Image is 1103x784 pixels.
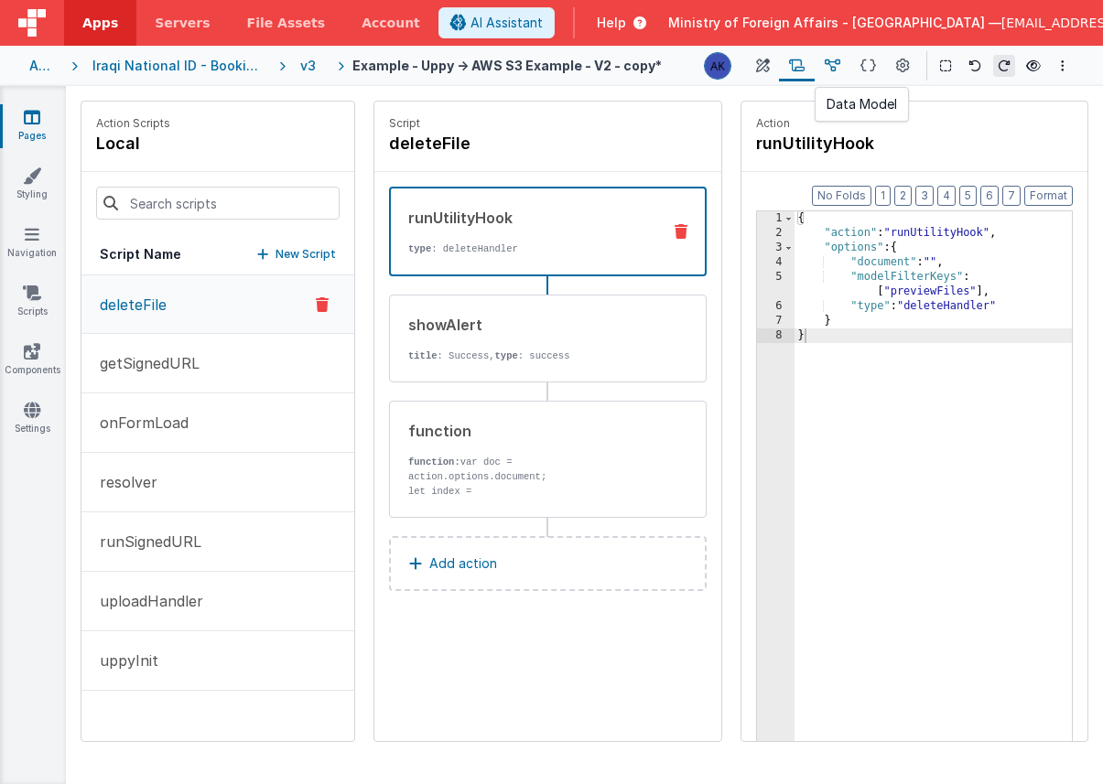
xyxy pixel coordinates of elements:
div: 2 [757,226,795,241]
button: Format [1024,186,1073,206]
h4: runUtilityHook [756,131,1031,156]
button: Options [1052,55,1074,77]
p: : deleteHandler [408,242,652,256]
div: 6 [757,299,795,314]
button: uploadHandler [81,572,354,631]
h4: local [96,131,170,156]
p: uppyInit [89,650,158,671]
button: AI Assistant [438,7,555,38]
strong: type [408,243,431,254]
button: deleteFile [81,275,354,334]
p: Action [756,116,1074,131]
div: Iraqi National ID - Booking Page [92,57,265,75]
div: 7 [757,314,795,328]
p: Add action [429,553,497,575]
p: var doc = action.options.document; [408,455,653,484]
img: 1f6063d0be199a6b217d3045d703aa70 [705,53,730,79]
p: Script [389,116,707,131]
div: 4 [757,255,795,270]
div: showAlert [408,314,653,336]
button: 3 [915,186,934,206]
p: resolver [89,471,157,493]
h4: deleteFile [389,131,664,156]
h5: Script Name [100,245,181,263]
p: let index = _.findIndex(model.previewFiles, (e) => { return e.fileName == doc.fileName; }, 0); [408,484,653,528]
button: uppyInit [81,631,354,691]
span: Servers [155,14,210,32]
span: Help [597,14,626,32]
span: File Assets [247,14,326,32]
button: runSignedURL [81,512,354,572]
button: 1 [875,186,891,206]
strong: function: [408,456,460,467]
span: Apps [82,14,118,32]
div: 3 [757,241,795,255]
span: Ministry of Foreign Affairs - [GEOGRAPHIC_DATA] — [668,14,1001,32]
button: 5 [959,186,977,206]
button: New Script [257,245,336,263]
h4: Example - Uppy → AWS S3 Example - V2 - copy [352,59,662,72]
p: deleteFile [89,294,167,316]
button: 2 [894,186,912,206]
span: AI Assistant [470,14,543,32]
div: 5 [757,270,795,299]
div: 1 [757,211,795,226]
button: onFormLoad [81,393,354,453]
p: uploadHandler [89,590,203,612]
button: 7 [1002,186,1021,206]
div: function [408,420,653,442]
div: v3 [300,57,323,75]
button: 6 [980,186,999,206]
p: onFormLoad [89,412,189,434]
div: runUtilityHook [408,207,652,229]
p: Action Scripts [96,116,170,131]
button: resolver [81,453,354,512]
strong: title [408,350,438,361]
div: Apps [29,57,57,75]
button: getSignedURL [81,334,354,393]
input: Search scripts [96,187,340,220]
div: 8 [757,328,795,343]
p: : Success, : success [408,349,653,363]
p: New Script [276,245,336,263]
p: runSignedURL [89,531,201,553]
button: Add action [389,536,707,591]
strong: type [495,350,518,361]
button: 4 [937,186,956,206]
p: getSignedURL [89,352,200,374]
button: No Folds [812,186,871,206]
